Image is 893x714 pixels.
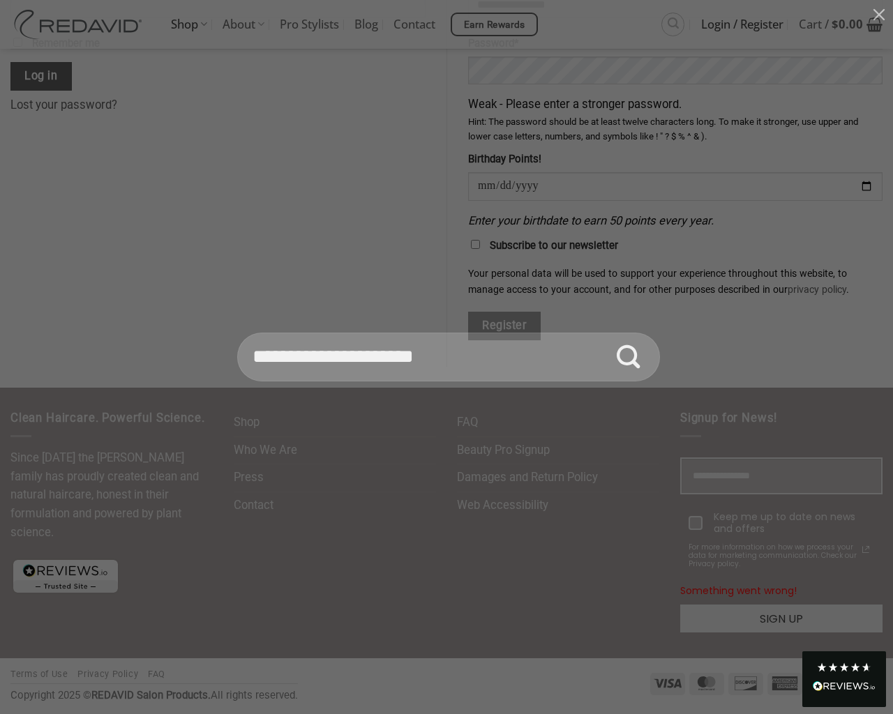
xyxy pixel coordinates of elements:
div: Read All Reviews [802,651,886,707]
button: Submit [604,333,653,381]
div: Read All Reviews [813,678,876,697]
div: 4.8 Stars [816,662,872,673]
img: REVIEWS.io [813,681,876,691]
